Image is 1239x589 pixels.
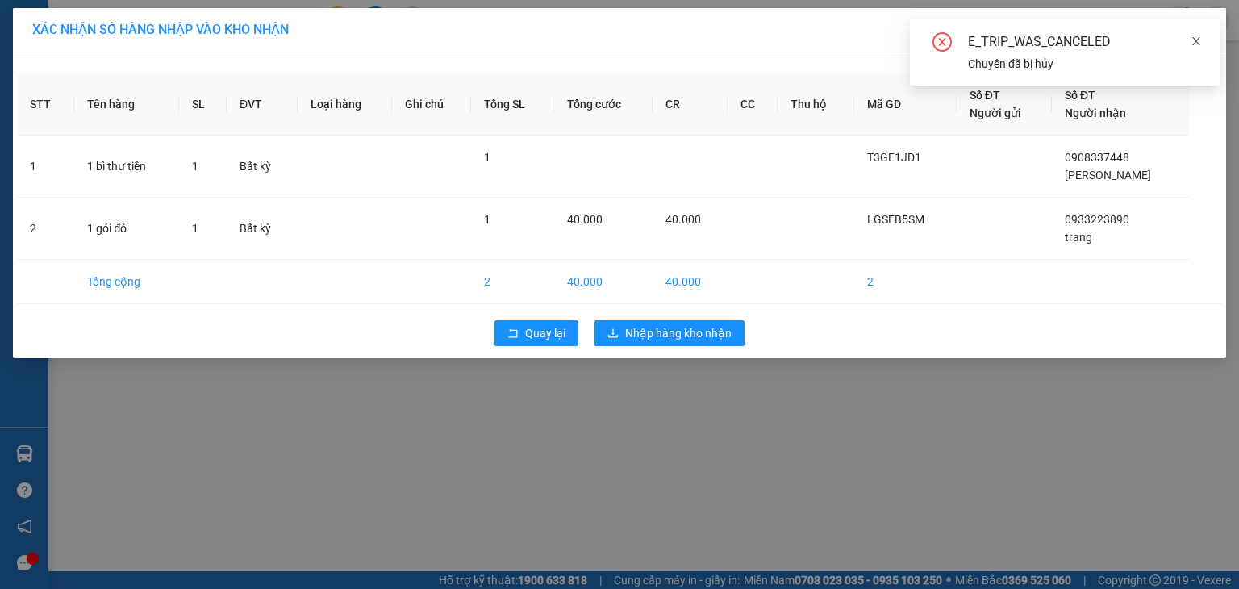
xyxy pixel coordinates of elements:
[932,32,952,55] span: close-circle
[554,260,653,304] td: 40.000
[854,73,957,136] th: Mã GD
[653,73,728,136] th: CR
[968,55,1200,73] div: Chuyến đã bị hủy
[665,213,701,226] span: 40.000
[192,160,198,173] span: 1
[17,198,74,260] td: 2
[970,107,1021,119] span: Người gửi
[227,198,298,260] td: Bất kỳ
[1181,8,1226,53] button: Close
[507,328,519,340] span: rollback
[484,213,490,226] span: 1
[653,260,728,304] td: 40.000
[968,32,1200,52] div: E_TRIP_WAS_CANCELED
[1065,107,1126,119] span: Người nhận
[554,73,653,136] th: Tổng cước
[227,136,298,198] td: Bất kỳ
[484,151,490,164] span: 1
[567,213,603,226] span: 40.000
[192,222,198,235] span: 1
[392,73,472,136] th: Ghi chú
[471,73,553,136] th: Tổng SL
[525,324,565,342] span: Quay lại
[74,136,178,198] td: 1 bì thư tiền
[74,260,178,304] td: Tổng cộng
[471,260,553,304] td: 2
[17,136,74,198] td: 1
[1065,169,1151,182] span: [PERSON_NAME]
[867,213,924,226] span: LGSEB5SM
[607,328,619,340] span: download
[179,73,227,136] th: SL
[867,151,921,164] span: T3GE1JD1
[1065,213,1129,226] span: 0933223890
[32,22,289,37] span: XÁC NHẬN SỐ HÀNG NHẬP VÀO KHO NHẬN
[625,324,732,342] span: Nhập hàng kho nhận
[494,320,578,346] button: rollbackQuay lại
[74,73,178,136] th: Tên hàng
[298,73,392,136] th: Loại hàng
[778,73,854,136] th: Thu hộ
[227,73,298,136] th: ĐVT
[1065,231,1092,244] span: trang
[594,320,745,346] button: downloadNhập hàng kho nhận
[854,260,957,304] td: 2
[728,73,778,136] th: CC
[1191,36,1202,47] span: close
[17,73,74,136] th: STT
[1065,151,1129,164] span: 0908337448
[74,198,178,260] td: 1 gói đỏ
